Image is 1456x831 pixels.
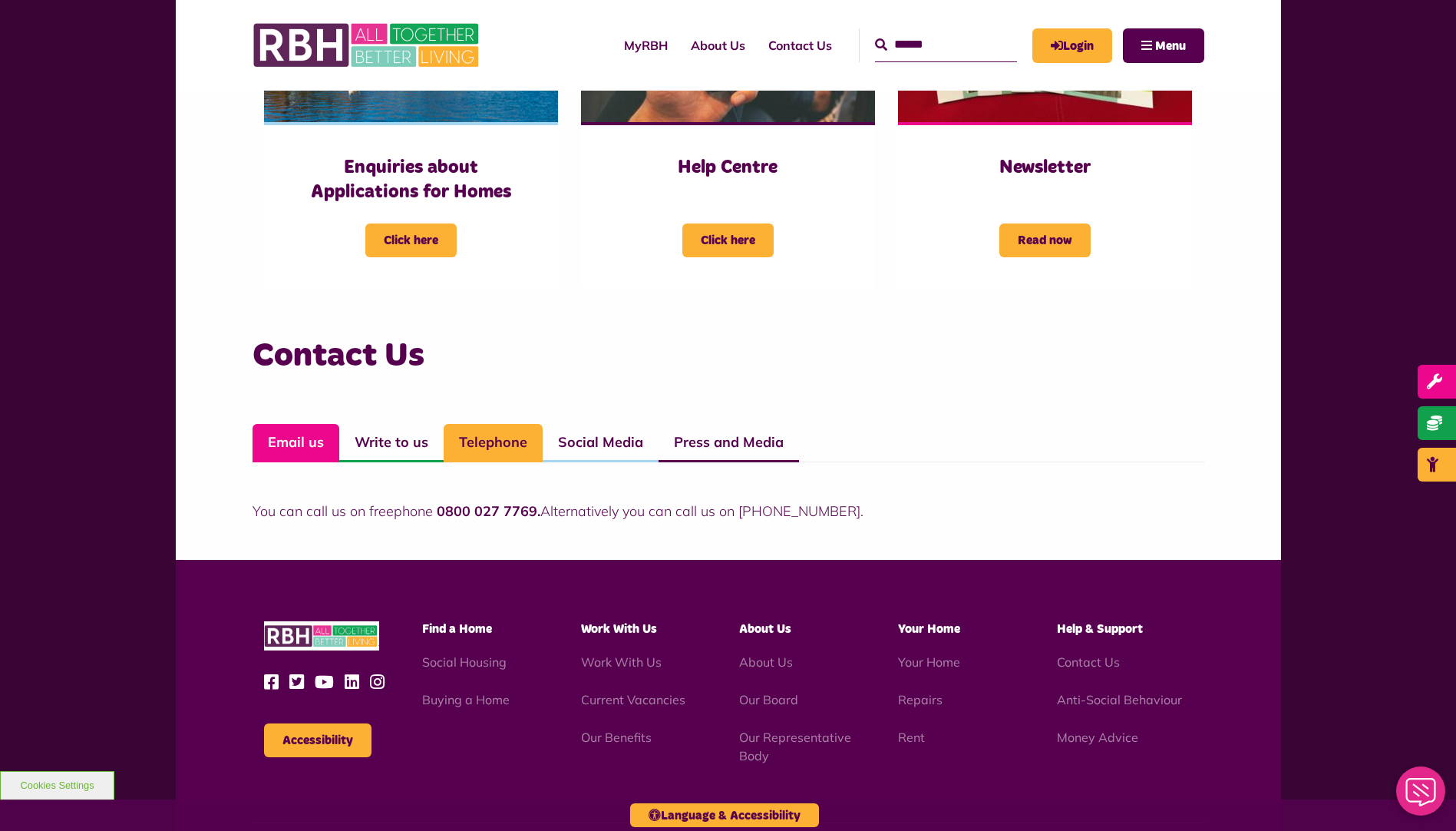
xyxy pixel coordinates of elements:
[253,15,483,75] img: RBH
[630,803,819,827] button: Language & Accessibility
[612,25,679,66] a: MyRBH
[679,25,757,66] a: About Us
[581,692,685,707] a: Current Vacancies
[682,223,774,257] span: Click here
[999,223,1091,257] span: Read now
[1057,654,1120,670] a: Contact Us
[444,424,543,462] a: Telephone
[1057,692,1182,707] a: Anti-Social Behaviour
[253,501,1204,521] p: You can call us on freephone Alternatively you can call us on [PHONE_NUMBER].
[581,623,657,635] span: Work With Us
[253,424,339,462] a: Email us
[739,692,798,707] a: Our Board
[898,654,960,670] a: Your Home
[422,692,510,707] a: Buying a Home
[739,623,791,635] span: About Us
[543,424,659,462] a: Social Media
[365,223,457,257] span: Click here
[253,334,1204,378] h3: Contact Us
[1032,28,1112,63] a: MyRBH
[898,730,925,745] a: Rent
[437,502,540,520] strong: 0800 027 7769.
[339,424,444,462] a: Write to us
[612,156,844,180] h3: Help Centre
[757,25,844,66] a: Contact Us
[295,156,527,204] h3: Enquiries about Applications for Homes
[1155,40,1186,52] span: Menu
[898,623,960,635] span: Your Home
[422,623,492,635] span: Find a Home
[1057,730,1138,745] a: Money Advice
[422,654,507,670] a: Social Housing - open in a new tab
[875,28,1017,61] input: Search
[1123,28,1204,63] button: Navigation
[739,730,851,763] a: Our Representative Body
[1057,623,1143,635] span: Help & Support
[929,156,1161,180] h3: Newsletter
[898,692,943,707] a: Repairs
[1387,762,1456,831] iframe: Netcall Web Assistant for live chat
[264,723,371,757] button: Accessibility
[264,621,379,651] img: RBH
[739,654,793,670] a: About Us
[581,730,652,745] a: Our Benefits
[659,424,799,462] a: Press and Media
[581,654,662,670] a: Work With Us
